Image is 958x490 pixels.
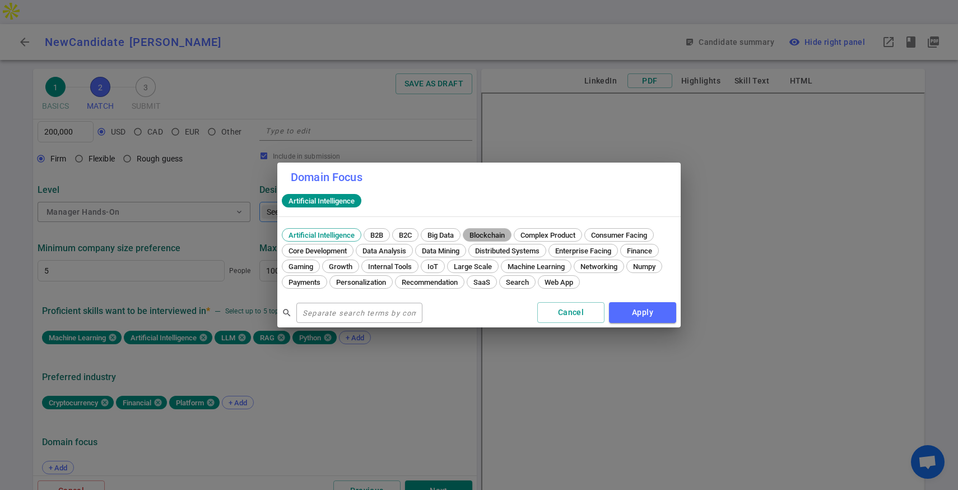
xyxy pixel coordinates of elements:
[398,278,462,286] span: Recommendation
[424,231,458,239] span: Big Data
[587,231,651,239] span: Consumer Facing
[395,231,416,239] span: B2C
[471,247,543,255] span: Distributed Systems
[285,262,317,271] span: Gaming
[541,278,577,286] span: Web App
[424,262,442,271] span: IoT
[609,302,676,323] button: Apply
[284,197,359,205] span: Artificial Intelligence
[504,262,569,271] span: Machine Learning
[285,247,351,255] span: Core Development
[418,247,463,255] span: Data Mining
[325,262,356,271] span: Growth
[517,231,579,239] span: Complex Product
[277,163,681,192] h2: Domain Focus
[466,231,509,239] span: Blockchain
[502,278,533,286] span: Search
[366,231,387,239] span: B2B
[332,278,390,286] span: Personalization
[285,278,324,286] span: Payments
[364,262,416,271] span: Internal Tools
[551,247,615,255] span: Enterprise Facing
[469,278,494,286] span: SaaS
[285,231,359,239] span: Artificial Intelligence
[629,262,659,271] span: Numpy
[359,247,410,255] span: Data Analysis
[576,262,621,271] span: Networking
[296,304,422,322] input: Separate search terms by comma or space
[623,247,656,255] span: Finance
[537,302,604,323] button: Cancel
[282,308,292,318] span: search
[450,262,496,271] span: Large Scale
